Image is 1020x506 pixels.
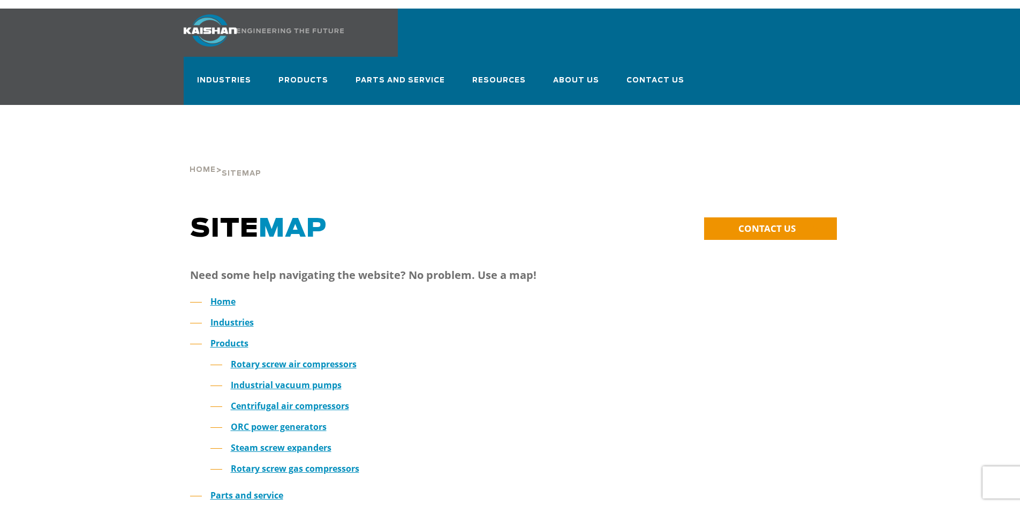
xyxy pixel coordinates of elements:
[190,216,327,242] span: SITE
[190,164,216,174] a: Home
[184,14,237,47] img: kaishan logo
[553,74,600,89] span: About Us
[259,216,327,242] span: MAP
[704,217,837,240] a: CONTACT US
[184,9,373,57] a: Kaishan USA
[231,442,331,454] a: Steam screw expanders
[231,379,342,391] a: Industrial vacuum pumps
[356,74,445,89] span: Parts and Service
[738,222,796,235] span: CONTACT US
[356,66,445,105] a: Parts and Service
[231,358,357,370] a: Rotary screw air compressors
[278,66,329,105] a: Products
[231,421,327,433] a: ORC power generators
[190,167,216,173] span: Home
[472,66,526,105] a: Resources
[231,400,349,412] a: Centrifugal air compressors
[210,337,248,349] a: Products
[237,28,344,33] img: Engineering the future
[472,74,526,89] span: Resources
[190,268,537,282] strong: Need some help navigating the website? No problem. Use a map!
[231,463,359,474] a: Rotary screw gas compressors
[278,74,329,89] span: Products
[210,316,254,328] a: Industries
[626,66,684,103] a: Contact Us
[197,74,252,89] span: Industries
[197,66,252,105] a: Industries
[553,66,600,105] a: About Us
[210,296,236,307] a: Home
[190,142,261,182] div: >
[210,489,283,501] a: Parts and service
[626,74,684,87] span: Contact Us
[222,170,261,177] span: Sitemap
